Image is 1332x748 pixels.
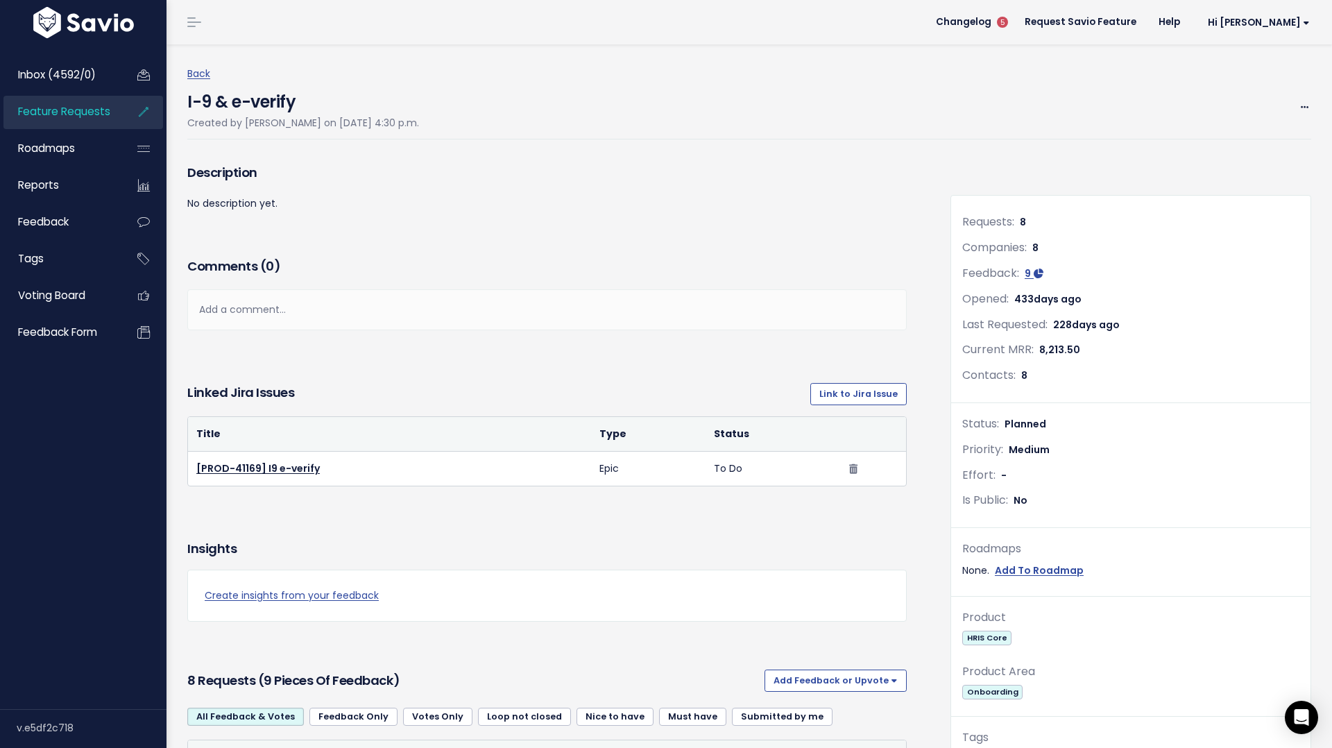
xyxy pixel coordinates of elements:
[1005,417,1046,431] span: Planned
[962,441,1003,457] span: Priority:
[962,492,1008,508] span: Is Public:
[732,708,832,726] a: Submitted by me
[3,206,115,238] a: Feedback
[3,96,115,128] a: Feature Requests
[1021,368,1027,382] span: 8
[1014,493,1027,507] span: No
[962,367,1016,383] span: Contacts:
[1025,266,1043,280] a: 9
[1053,318,1120,332] span: 228
[205,587,889,604] a: Create insights from your feedback
[3,59,115,91] a: Inbox (4592/0)
[187,539,237,559] h3: Insights
[187,195,907,212] p: No description yet.
[1034,292,1082,306] span: days ago
[706,452,842,486] td: To Do
[3,133,115,164] a: Roadmaps
[962,728,1299,748] div: Tags
[18,67,96,82] span: Inbox (4592/0)
[1009,443,1050,457] span: Medium
[962,685,1023,699] span: Onboarding
[187,83,419,114] h4: I-9 & e-verify
[188,417,591,452] th: Title
[3,316,115,348] a: Feedback form
[3,169,115,201] a: Reports
[309,708,398,726] a: Feedback Only
[962,341,1034,357] span: Current MRR:
[1014,12,1147,33] a: Request Savio Feature
[196,461,320,475] a: [PROD-41169] I9 e-verify
[1025,266,1031,280] span: 9
[18,178,59,192] span: Reports
[1191,12,1321,33] a: Hi [PERSON_NAME]
[962,214,1014,230] span: Requests:
[706,417,842,452] th: Status
[187,116,419,130] span: Created by [PERSON_NAME] on [DATE] 4:30 p.m.
[765,670,907,692] button: Add Feedback or Upvote
[659,708,726,726] a: Must have
[577,708,654,726] a: Nice to have
[187,163,907,182] h3: Description
[962,539,1299,559] div: Roadmaps
[18,104,110,119] span: Feature Requests
[187,383,294,405] h3: Linked Jira issues
[997,17,1008,28] span: 5
[995,562,1084,579] a: Add To Roadmap
[1032,241,1039,255] span: 8
[403,708,472,726] a: Votes Only
[962,631,1011,645] span: HRIS Core
[18,214,69,229] span: Feedback
[810,383,907,405] a: Link to Jira Issue
[1147,12,1191,33] a: Help
[266,257,274,275] span: 0
[591,452,705,486] td: Epic
[1020,215,1026,229] span: 8
[962,416,999,432] span: Status:
[18,251,44,266] span: Tags
[17,710,166,746] div: v.e5df2c718
[30,7,137,38] img: logo-white.9d6f32f41409.svg
[962,239,1027,255] span: Companies:
[187,67,210,80] a: Back
[187,671,759,690] h3: 8 Requests (9 pieces of Feedback)
[18,325,97,339] span: Feedback form
[187,289,907,330] div: Add a comment...
[1072,318,1120,332] span: days ago
[1285,701,1318,734] div: Open Intercom Messenger
[3,243,115,275] a: Tags
[1039,343,1080,357] span: 8,213.50
[962,608,1299,628] div: Product
[18,288,85,303] span: Voting Board
[962,562,1299,579] div: None.
[187,257,907,276] h3: Comments ( )
[936,17,991,27] span: Changelog
[962,265,1019,281] span: Feedback:
[478,708,571,726] a: Loop not closed
[1001,468,1007,482] span: -
[1014,292,1082,306] span: 433
[591,417,705,452] th: Type
[962,316,1048,332] span: Last Requested:
[962,467,996,483] span: Effort:
[3,280,115,312] a: Voting Board
[962,662,1299,682] div: Product Area
[962,291,1009,307] span: Opened:
[187,708,304,726] a: All Feedback & Votes
[1208,17,1310,28] span: Hi [PERSON_NAME]
[18,141,75,155] span: Roadmaps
